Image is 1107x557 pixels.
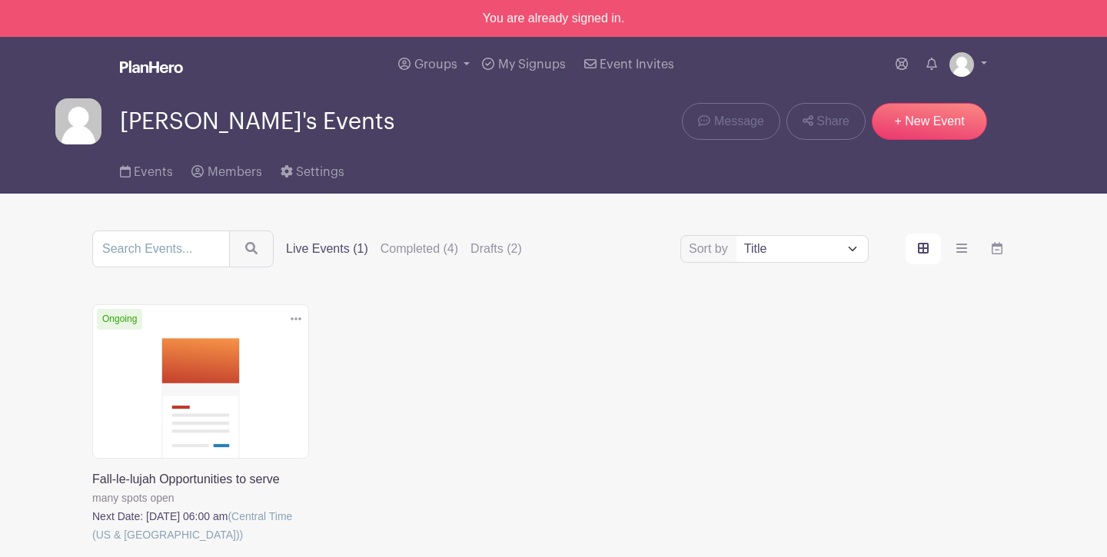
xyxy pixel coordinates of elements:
span: My Signups [498,58,566,71]
label: Drafts (2) [470,240,522,258]
div: order and view [906,234,1015,264]
a: Events [120,144,173,194]
label: Live Events (1) [286,240,368,258]
span: Event Invites [600,58,674,71]
label: Completed (4) [381,240,458,258]
span: Settings [296,166,344,178]
input: Search Events... [92,230,230,267]
label: Sort by [689,240,733,258]
img: default-ce2991bfa6775e67f084385cd625a349d9dcbb7a52a09fb2fda1e96e2d18dcdb.png [949,52,974,77]
img: logo_white-6c42ec7e38ccf1d336a20a19083b03d10ae64f83f12c07503d8b9e83406b4c7d.svg [120,61,183,73]
span: [PERSON_NAME]'s Events [120,109,394,134]
a: Message [682,103,780,140]
a: My Signups [476,37,571,92]
span: Members [208,166,262,178]
a: + New Event [872,103,987,140]
a: Groups [392,37,476,92]
span: Share [816,112,849,131]
a: Members [191,144,261,194]
div: filters [286,240,534,258]
span: Groups [414,58,457,71]
span: Events [134,166,173,178]
a: Settings [281,144,344,194]
a: Event Invites [578,37,680,92]
a: Share [786,103,866,140]
img: default-ce2991bfa6775e67f084385cd625a349d9dcbb7a52a09fb2fda1e96e2d18dcdb.png [55,98,101,144]
span: Message [714,112,764,131]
